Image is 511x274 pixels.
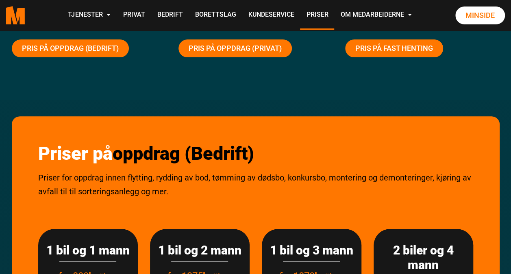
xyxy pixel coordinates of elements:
h3: 2 biler og 4 mann [382,243,465,272]
a: Pris på fast henting [345,39,443,57]
a: Bedrift [151,1,189,30]
a: Om Medarbeiderne [334,1,418,30]
h3: 1 bil og 3 mann [270,243,353,258]
a: Priser [300,1,334,30]
h2: Priser på [38,143,473,165]
a: Pris på oppdrag (Privat) [178,39,292,57]
h3: 1 bil og 1 mann [46,243,130,258]
a: Kundeservice [242,1,300,30]
a: Minside [455,7,505,24]
a: Pris på oppdrag (Bedrift) [12,39,129,57]
span: oppdrag (Bedrift) [113,143,254,164]
a: Privat [117,1,151,30]
a: Tjenester [62,1,117,30]
h3: 1 bil og 2 mann [158,243,241,258]
a: Borettslag [189,1,242,30]
span: Priser for oppdrag innen flytting, rydding av bod, tømming av dødsbo, konkursbo, montering og dem... [38,173,471,196]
